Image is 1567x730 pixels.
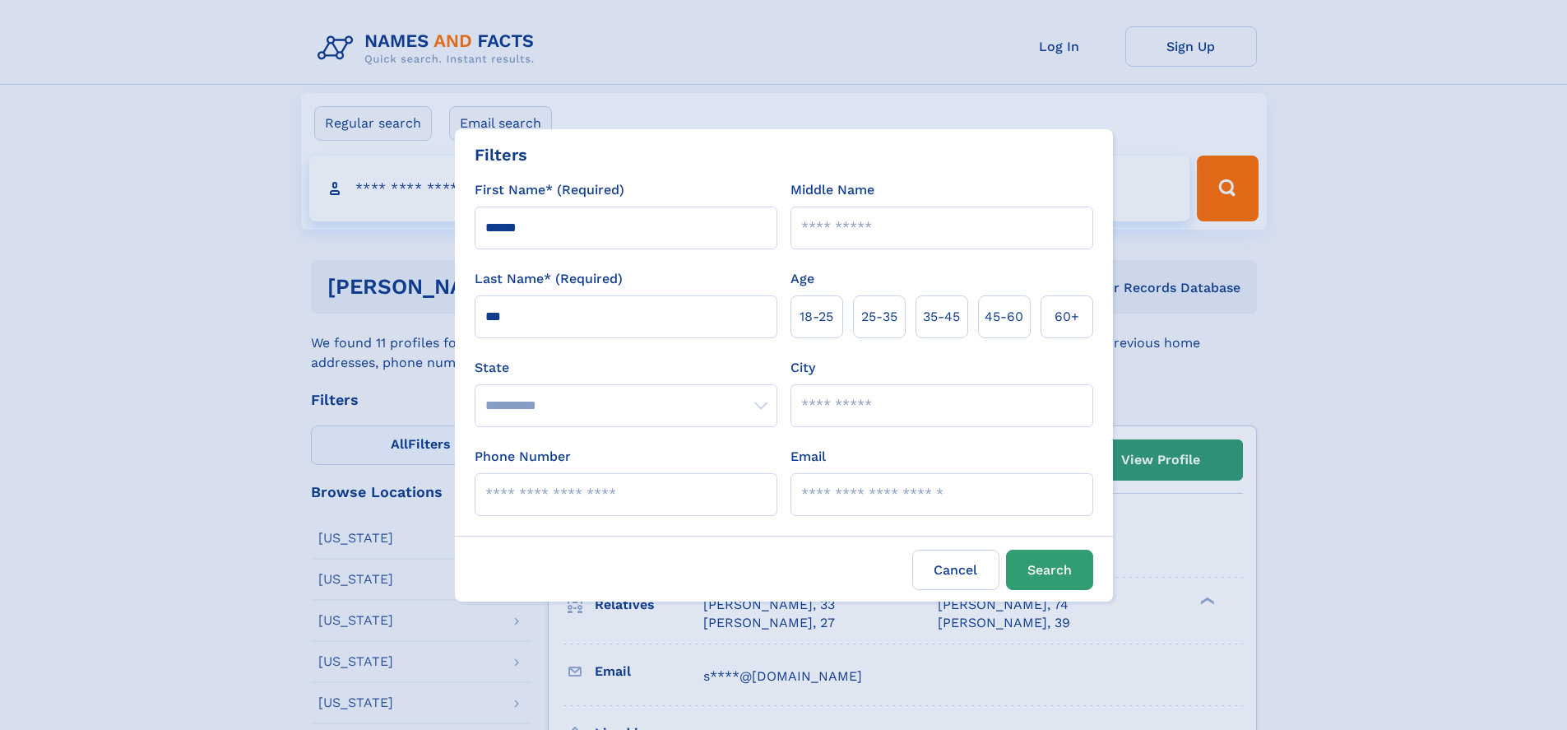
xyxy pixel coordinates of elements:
[923,307,960,327] span: 35‑45
[985,307,1023,327] span: 45‑60
[475,180,624,200] label: First Name* (Required)
[475,142,527,167] div: Filters
[790,180,874,200] label: Middle Name
[790,269,814,289] label: Age
[790,358,815,378] label: City
[912,550,999,590] label: Cancel
[861,307,897,327] span: 25‑35
[1006,550,1093,590] button: Search
[475,447,571,467] label: Phone Number
[800,307,833,327] span: 18‑25
[475,269,623,289] label: Last Name* (Required)
[1055,307,1079,327] span: 60+
[475,358,777,378] label: State
[790,447,826,467] label: Email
